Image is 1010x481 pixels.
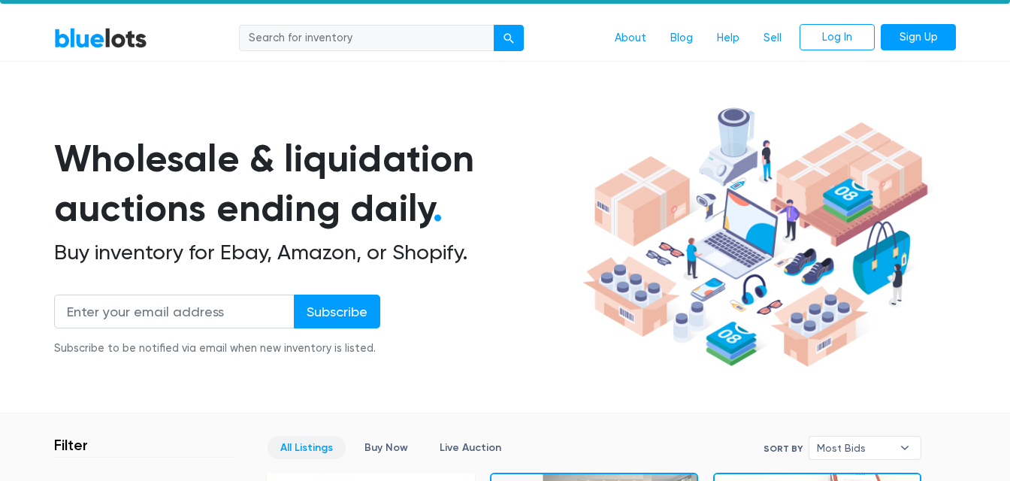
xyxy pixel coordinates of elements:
div: Subscribe to be notified via email when new inventory is listed. [54,340,380,357]
input: Subscribe [294,295,380,328]
span: Most Bids [817,437,892,459]
img: hero-ee84e7d0318cb26816c560f6b4441b76977f77a177738b4e94f68c95b2b83dbb.png [577,101,933,374]
a: Live Auction [427,436,514,459]
a: About [603,24,658,53]
a: Log In [800,24,875,51]
a: BlueLots [54,27,147,49]
span: . [433,186,443,231]
a: All Listings [268,436,346,459]
h2: Buy inventory for Ebay, Amazon, or Shopify. [54,240,577,265]
input: Enter your email address [54,295,295,328]
a: Sell [751,24,794,53]
a: Buy Now [352,436,421,459]
h3: Filter [54,436,88,454]
input: Search for inventory [239,25,494,52]
a: Blog [658,24,705,53]
label: Sort By [764,442,803,455]
a: Sign Up [881,24,956,51]
a: Help [705,24,751,53]
b: ▾ [889,437,921,459]
h1: Wholesale & liquidation auctions ending daily [54,134,577,234]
